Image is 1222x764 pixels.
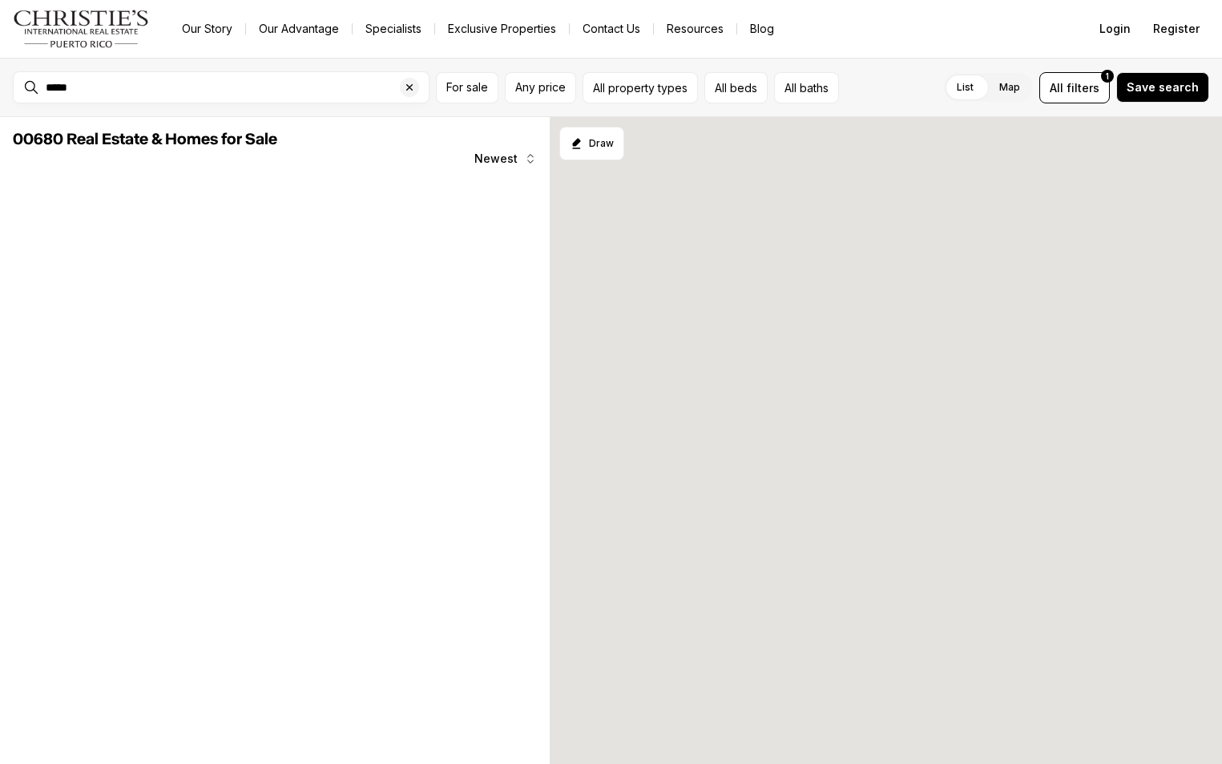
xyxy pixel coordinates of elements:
span: 00680 Real Estate & Homes for Sale [13,131,277,148]
a: Resources [654,18,736,40]
a: Specialists [353,18,434,40]
a: Our Advantage [246,18,352,40]
button: Start drawing [559,127,624,160]
span: Any price [515,81,566,94]
span: All [1050,79,1063,96]
button: Save search [1116,72,1209,103]
a: Blog [737,18,787,40]
button: Login [1090,13,1140,45]
span: 1 [1106,70,1109,83]
label: Map [986,73,1033,102]
button: All beds [704,72,768,103]
button: Allfilters1 [1039,72,1110,103]
span: Newest [474,152,518,165]
label: List [944,73,986,102]
a: Exclusive Properties [435,18,569,40]
button: For sale [436,72,498,103]
span: Register [1153,22,1200,35]
span: filters [1067,79,1099,96]
span: Save search [1127,81,1199,94]
img: logo [13,10,150,48]
span: For sale [446,81,488,94]
button: All property types [583,72,698,103]
span: Login [1099,22,1131,35]
button: Clear search input [400,72,429,103]
a: Our Story [169,18,245,40]
button: Any price [505,72,576,103]
button: Newest [465,143,546,175]
button: Contact Us [570,18,653,40]
button: All baths [774,72,839,103]
button: Register [1143,13,1209,45]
